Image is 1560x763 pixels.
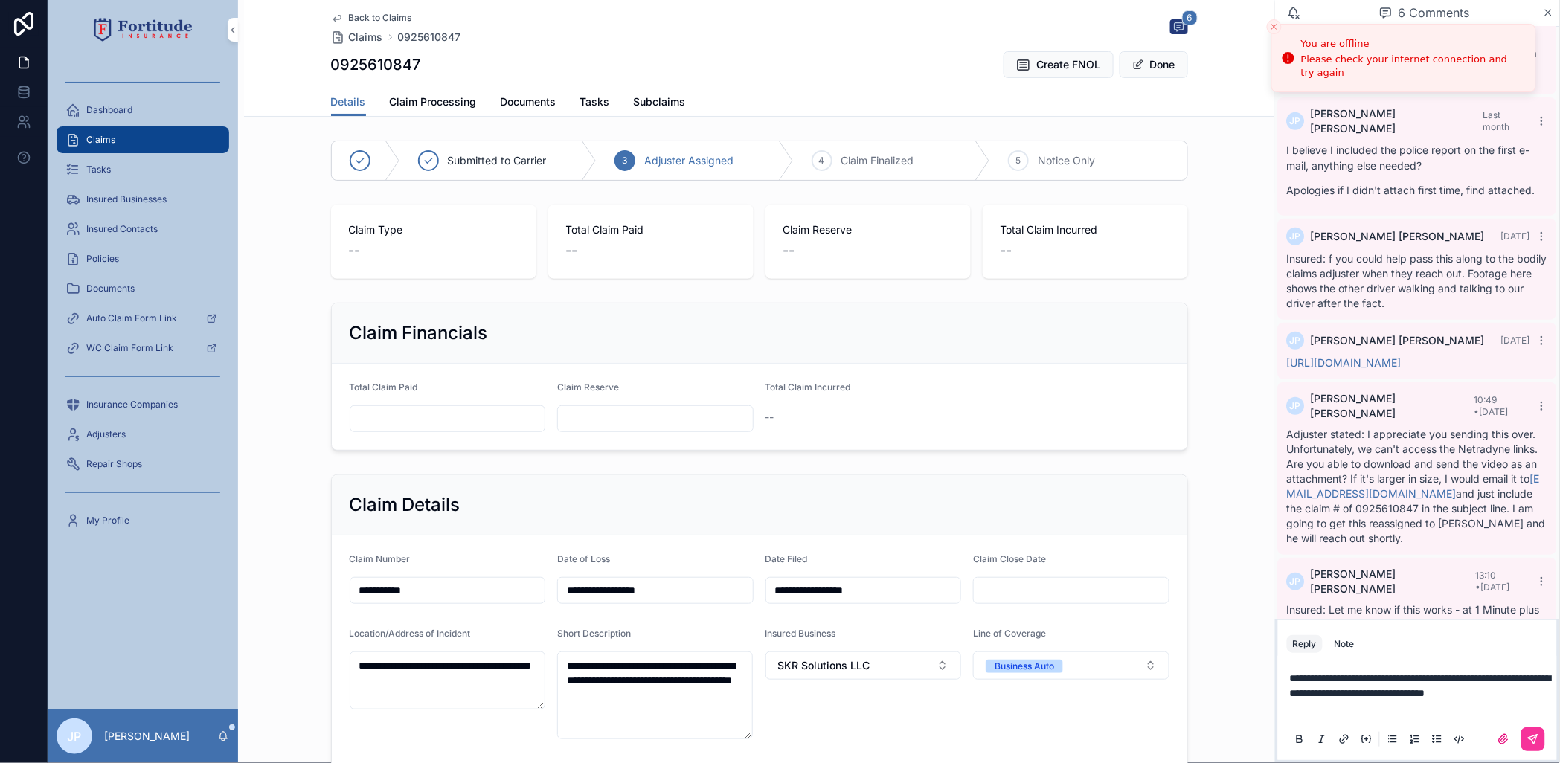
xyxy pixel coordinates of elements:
[634,94,686,109] span: Subclaims
[86,428,126,440] span: Adjusters
[1501,335,1530,346] span: [DATE]
[783,240,795,261] span: --
[57,305,229,332] a: Auto Claim Form Link
[349,30,383,45] span: Claims
[1474,394,1509,417] span: 10:49 • [DATE]
[1287,635,1323,653] button: Reply
[350,493,460,517] h2: Claim Details
[1182,10,1198,25] span: 6
[448,153,547,168] span: Submitted to Carrier
[1311,229,1485,244] span: [PERSON_NAME] [PERSON_NAME]
[1267,19,1282,34] button: Close toast
[86,283,135,294] span: Documents
[1291,231,1302,242] span: JP
[557,553,610,564] span: Date of Loss
[331,94,366,109] span: Details
[973,553,1046,564] span: Claim Close Date
[48,59,238,553] div: scrollable content
[1311,567,1476,596] span: [PERSON_NAME] [PERSON_NAME]
[57,507,229,534] a: My Profile
[1476,570,1510,593] span: 13:10 • [DATE]
[1001,240,1012,261] span: --
[634,88,686,118] a: Subclaims
[1311,106,1483,136] span: [PERSON_NAME] [PERSON_NAME]
[331,88,366,117] a: Details
[1287,142,1548,173] p: I believe I included the police report on the first e-mail, anything else needed?
[1287,603,1540,631] span: Insured: Let me know if this works - at 1 Minute plus the claimant appears in video
[580,94,610,109] span: Tasks
[501,94,556,109] span: Documents
[1291,335,1302,347] span: JP
[57,421,229,448] a: Adjusters
[1287,356,1402,369] a: [URL][DOMAIN_NAME]
[350,628,471,639] span: Location/Address of Incident
[57,391,229,418] a: Insurance Companies
[86,458,142,470] span: Repair Shops
[557,381,619,393] span: Claim Reserve
[644,153,734,168] span: Adjuster Assigned
[57,216,229,242] a: Insured Contacts
[1483,109,1510,132] span: Last month
[57,156,229,183] a: Tasks
[1311,333,1485,348] span: [PERSON_NAME] [PERSON_NAME]
[94,18,193,42] img: App logo
[86,223,158,235] span: Insured Contacts
[973,628,1046,639] span: Line of Coverage
[68,727,82,745] span: JP
[57,335,229,361] a: WC Claim Form Link
[86,164,111,176] span: Tasks
[86,193,167,205] span: Insured Businesses
[57,275,229,302] a: Documents
[765,410,774,425] span: --
[501,88,556,118] a: Documents
[623,155,628,167] span: 3
[349,240,361,261] span: --
[765,628,836,639] span: Insured Business
[57,245,229,272] a: Policies
[86,515,129,527] span: My Profile
[566,222,736,237] span: Total Claim Paid
[566,240,578,261] span: --
[1291,576,1302,587] span: JP
[841,153,914,168] span: Claim Finalized
[57,97,229,123] a: Dashboard
[765,553,808,564] span: Date Filed
[995,660,1054,673] div: Business Auto
[86,134,115,146] span: Claims
[350,321,488,345] h2: Claim Financials
[1335,638,1355,650] div: Note
[331,30,383,45] a: Claims
[331,12,412,24] a: Back to Claims
[778,658,870,673] span: SKR Solutions LLC
[349,222,519,237] span: Claim Type
[86,312,177,324] span: Auto Claim Form Link
[390,88,477,118] a: Claim Processing
[1329,635,1361,653] button: Note
[1001,222,1170,237] span: Total Claim Incurred
[1287,472,1540,500] a: [EMAIL_ADDRESS][DOMAIN_NAME]
[1038,153,1095,168] span: Notice Only
[1311,391,1474,421] span: [PERSON_NAME] [PERSON_NAME]
[104,729,190,744] p: [PERSON_NAME]
[1399,4,1470,22] span: 6 Comments
[580,88,610,118] a: Tasks
[1501,231,1530,242] span: [DATE]
[350,553,411,564] span: Claim Number
[1037,57,1101,72] span: Create FNOL
[86,253,119,265] span: Policies
[350,381,418,393] span: Total Claim Paid
[1301,53,1524,80] div: Please check your internet connection and try again
[390,94,477,109] span: Claim Processing
[86,104,132,116] span: Dashboard
[57,186,229,213] a: Insured Businesses
[398,30,461,45] a: 0925610847
[57,126,229,153] a: Claims
[819,155,825,167] span: 4
[1287,182,1548,198] p: Apologies if I didn't attach first time, find attached.
[1287,252,1547,309] span: Insured: f you could help pass this along to the bodily claims adjuster when they reach out. Foot...
[1120,51,1188,78] button: Done
[86,399,178,411] span: Insurance Companies
[349,12,412,24] span: Back to Claims
[1004,51,1114,78] button: Create FNOL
